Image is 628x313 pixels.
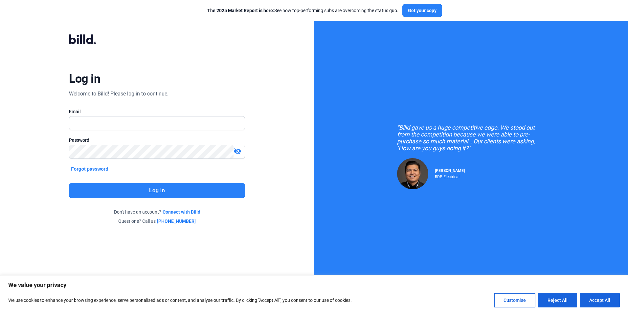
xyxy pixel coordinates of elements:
button: Accept All [580,293,620,307]
span: [PERSON_NAME] [435,168,465,173]
div: "Billd gave us a huge competitive edge. We stood out from the competition because we were able to... [397,124,545,152]
span: The 2025 Market Report is here: [207,8,274,13]
div: RDP Electrical [435,173,465,179]
div: Email [69,108,245,115]
p: We use cookies to enhance your browsing experience, serve personalised ads or content, and analys... [8,296,352,304]
div: Log in [69,72,100,86]
div: See how top-performing subs are overcoming the status quo. [207,7,398,14]
div: Questions? Call us [69,218,245,224]
a: Connect with Billd [163,209,200,215]
a: [PHONE_NUMBER] [157,218,196,224]
button: Customise [494,293,535,307]
mat-icon: visibility_off [234,147,241,155]
div: Don't have an account? [69,209,245,215]
img: Raul Pacheco [397,158,428,189]
button: Log in [69,183,245,198]
button: Get your copy [402,4,442,17]
p: We value your privacy [8,281,620,289]
div: Password [69,137,245,143]
div: Welcome to Billd! Please log in to continue. [69,90,168,98]
button: Forgot password [69,165,110,173]
button: Reject All [538,293,577,307]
